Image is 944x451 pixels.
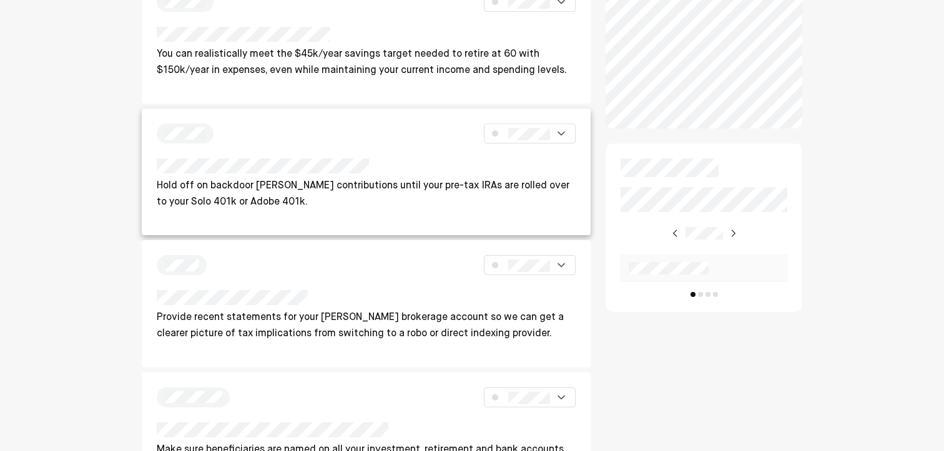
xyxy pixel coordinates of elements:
[157,178,576,210] p: Hold off on backdoor [PERSON_NAME] contributions until your pre-tax IRAs are rolled over to your ...
[728,228,738,238] img: right-arrow
[157,310,576,342] p: Provide recent statements for your [PERSON_NAME] brokerage account so we can get a clearer pictur...
[671,228,681,238] img: right-arrow
[157,47,576,79] p: You can realistically meet the $45k/year savings target needed to retire at 60 with $150k/year in...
